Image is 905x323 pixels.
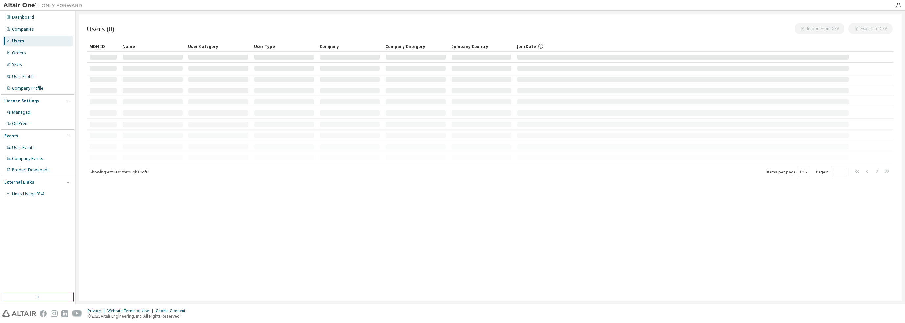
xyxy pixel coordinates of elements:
[12,74,35,79] div: User Profile
[107,308,156,313] div: Website Terms of Use
[12,86,43,91] div: Company Profile
[12,121,29,126] div: On Prem
[795,23,844,34] button: Import From CSV
[320,41,380,52] div: Company
[4,98,39,104] div: License Settings
[72,310,82,317] img: youtube.svg
[12,15,34,20] div: Dashboard
[2,310,36,317] img: altair_logo.svg
[385,41,446,52] div: Company Category
[3,2,86,9] img: Altair One
[254,41,314,52] div: User Type
[88,313,189,319] p: © 2025 Altair Engineering, Inc. All Rights Reserved.
[12,38,24,44] div: Users
[451,41,512,52] div: Company Country
[89,41,117,52] div: MDH ID
[12,167,50,173] div: Product Downloads
[517,44,536,49] span: Join Date
[12,50,26,56] div: Orders
[12,27,34,32] div: Companies
[767,168,810,176] span: Items per page
[12,191,44,196] span: Units Usage BI
[87,24,114,33] span: Users (0)
[538,43,544,49] svg: Date when the user was first added or directly signed up. If the user was deleted and later re-ad...
[90,169,148,175] span: Showing entries 1 through 10 of 0
[88,308,107,313] div: Privacy
[848,23,893,34] button: Export To CSV
[40,310,47,317] img: facebook.svg
[12,145,35,150] div: User Events
[4,133,18,139] div: Events
[816,168,847,176] span: Page n.
[12,62,22,67] div: SKUs
[51,310,58,317] img: instagram.svg
[122,41,183,52] div: Name
[156,308,189,313] div: Cookie Consent
[188,41,249,52] div: User Category
[12,156,43,161] div: Company Events
[12,110,30,115] div: Managed
[61,310,68,317] img: linkedin.svg
[4,180,34,185] div: External Links
[799,170,808,175] button: 10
